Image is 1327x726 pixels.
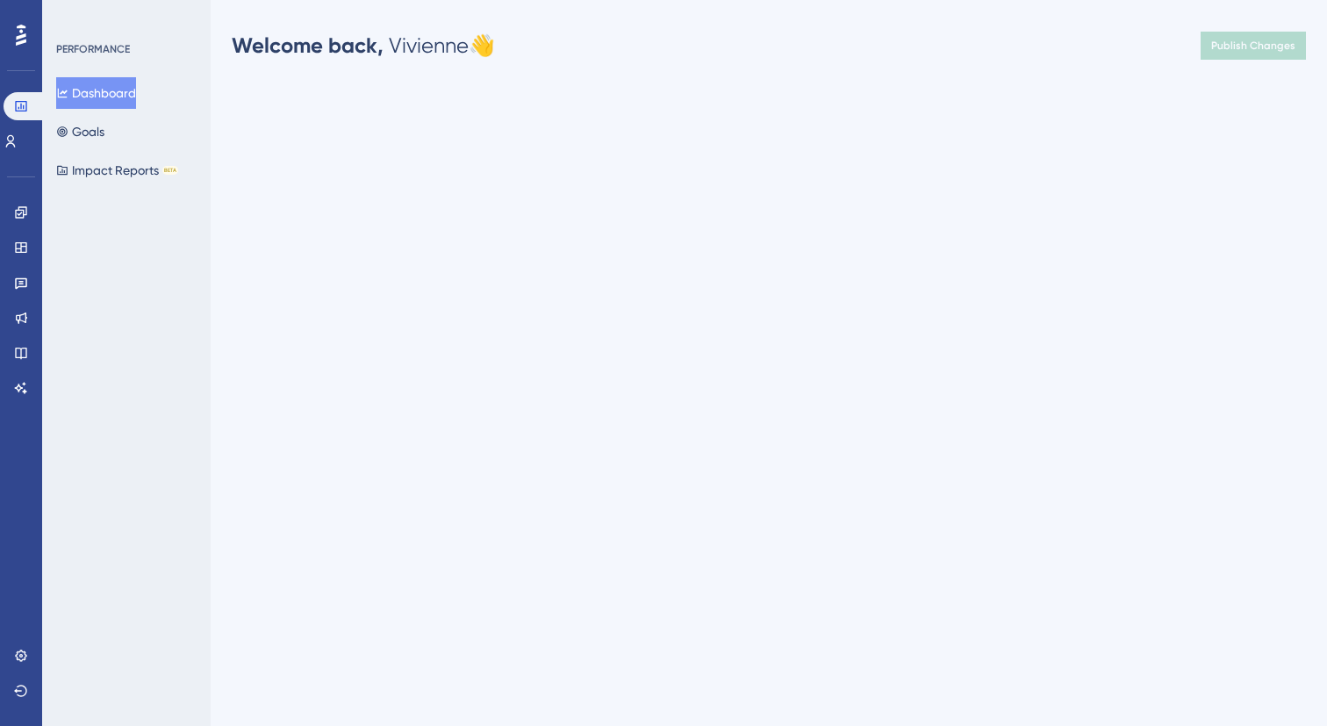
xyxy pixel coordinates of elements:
button: Impact ReportsBETA [56,155,178,186]
button: Goals [56,116,104,147]
span: Welcome back, [232,32,384,58]
button: Dashboard [56,77,136,109]
div: PERFORMANCE [56,42,130,56]
div: Vivienne 👋 [232,32,495,60]
span: Publish Changes [1211,39,1295,53]
div: BETA [162,166,178,175]
button: Publish Changes [1201,32,1306,60]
